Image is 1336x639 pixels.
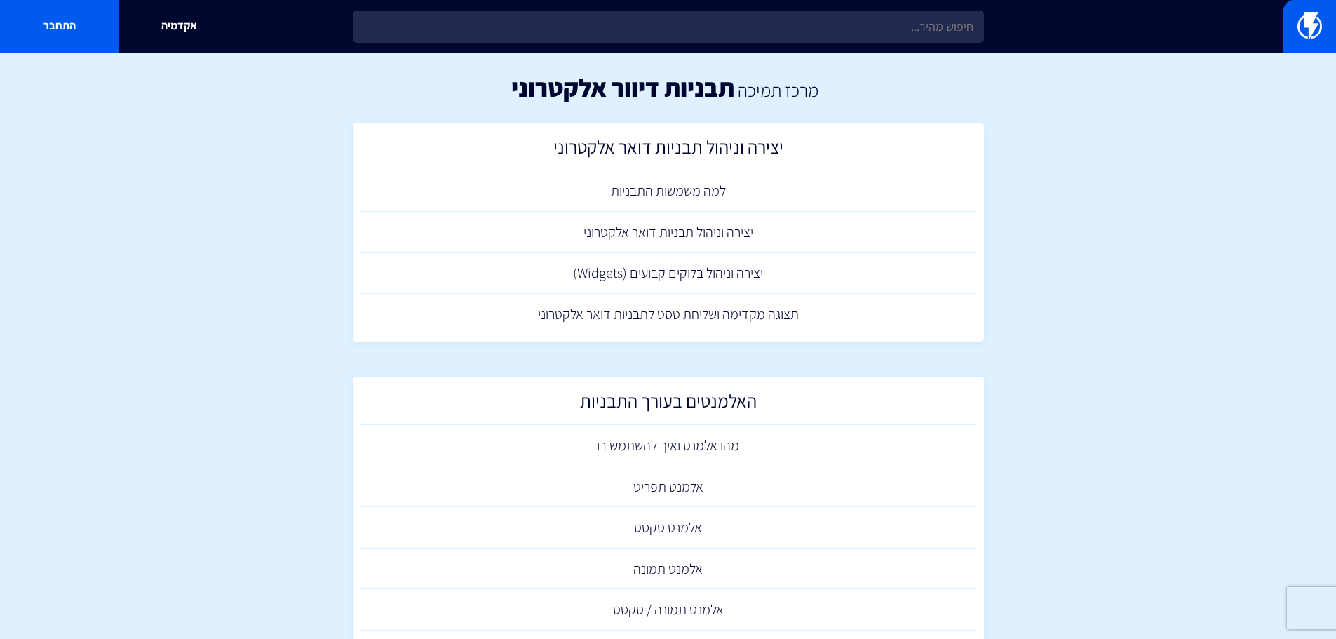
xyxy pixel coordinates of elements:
[360,212,977,253] a: יצירה וניהול תבניות דואר אלקטרוני
[360,589,977,631] a: אלמנט תמונה / טקסט
[738,78,818,102] a: מרכז תמיכה
[360,507,977,549] a: אלמנט טקסט
[360,253,977,294] a: יצירה וניהול בלוקים קבועים (Widgets)
[360,384,977,425] a: האלמנטים בעורך התבניות
[367,137,970,164] h2: יצירה וניהול תבניות דואר אלקטרוני
[353,11,984,43] input: חיפוש מהיר...
[360,130,977,171] a: יצירה וניהול תבניות דואר אלקטרוני
[360,425,977,466] a: מהו אלמנט ואיך להשתמש בו
[360,549,977,590] a: אלמנט תמונה
[360,294,977,335] a: תצוגה מקדימה ושליחת טסט לתבניות דואר אלקטרוני
[360,466,977,508] a: אלמנט תפריט
[367,391,970,418] h2: האלמנטים בעורך התבניות
[360,170,977,212] a: למה משמשות התבניות
[511,74,734,102] h1: תבניות דיוור אלקטרוני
